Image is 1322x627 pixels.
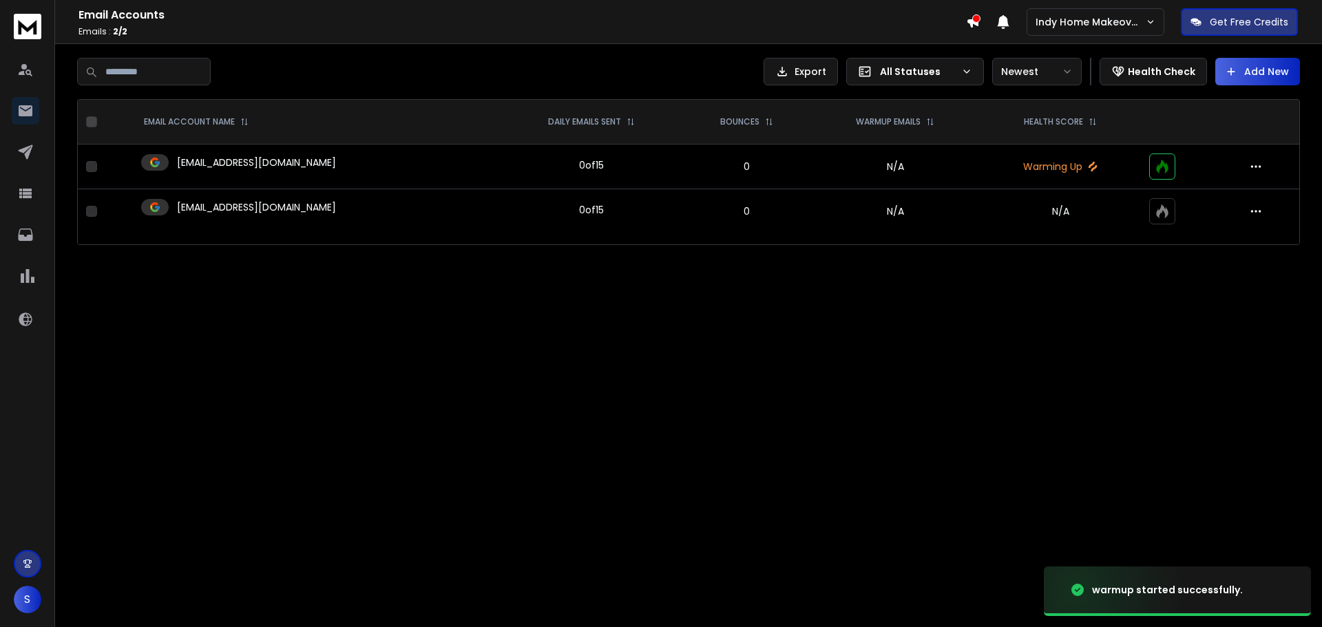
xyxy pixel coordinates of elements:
p: HEALTH SCORE [1024,116,1083,127]
td: N/A [810,189,980,234]
td: N/A [810,145,980,189]
p: 0 [692,160,802,173]
button: S [14,586,41,613]
p: DAILY EMAILS SENT [548,116,621,127]
p: Get Free Credits [1210,15,1288,29]
button: Add New [1215,58,1300,85]
p: Emails : [78,26,966,37]
p: [EMAIL_ADDRESS][DOMAIN_NAME] [177,156,336,169]
p: [EMAIL_ADDRESS][DOMAIN_NAME] [177,200,336,214]
div: EMAIL ACCOUNT NAME [144,116,249,127]
p: BOUNCES [720,116,759,127]
p: Warming Up [989,160,1133,173]
button: Newest [992,58,1082,85]
button: Get Free Credits [1181,8,1298,36]
span: 2 / 2 [113,25,127,37]
div: warmup started successfully. [1092,583,1243,597]
button: Health Check [1100,58,1207,85]
div: 0 of 15 [579,203,604,217]
p: Indy Home Makeover Gazette [1036,15,1146,29]
img: logo [14,14,41,39]
div: 0 of 15 [579,158,604,172]
p: N/A [989,204,1133,218]
h1: Email Accounts [78,7,966,23]
p: All Statuses [880,65,956,78]
button: Export [764,58,838,85]
p: 0 [692,204,802,218]
p: WARMUP EMAILS [856,116,921,127]
p: Health Check [1128,65,1195,78]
